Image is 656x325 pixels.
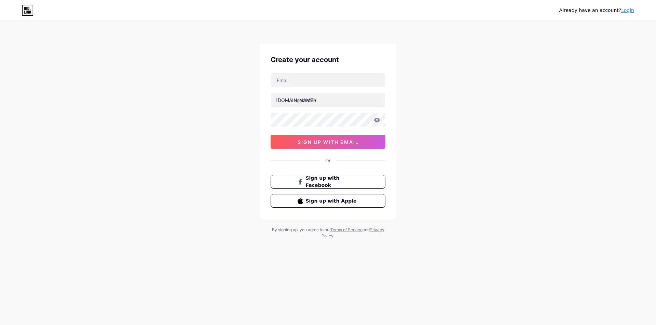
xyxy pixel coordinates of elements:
div: Or [325,157,331,164]
div: Create your account [271,55,385,65]
button: Sign up with Facebook [271,175,385,189]
div: [DOMAIN_NAME]/ [276,97,316,104]
div: Already have an account? [559,7,634,14]
a: Terms of Service [330,227,363,232]
span: Sign up with Apple [306,197,359,205]
button: Sign up with Apple [271,194,385,208]
button: sign up with email [271,135,385,149]
span: sign up with email [298,139,359,145]
span: Sign up with Facebook [306,175,359,189]
a: Login [621,8,634,13]
input: Email [271,73,385,87]
div: By signing up, you agree to our and . [270,227,386,239]
input: username [271,93,385,107]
